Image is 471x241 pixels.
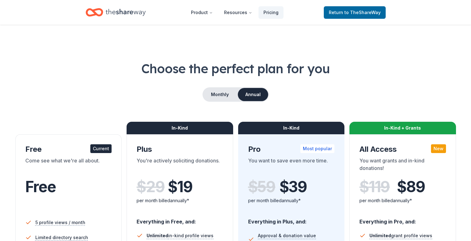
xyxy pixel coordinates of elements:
[300,144,334,153] div: Most popular
[349,122,456,134] div: In-Kind + Grants
[397,178,425,196] span: $ 89
[344,10,381,15] span: to TheShareWay
[279,178,307,196] span: $ 39
[137,197,223,204] div: per month billed annually*
[168,178,192,196] span: $ 19
[359,144,446,154] div: All Access
[248,197,335,204] div: per month billed annually*
[147,233,168,238] span: Unlimited
[329,9,381,16] span: Return
[137,157,223,174] div: You're actively soliciting donations.
[248,144,335,154] div: Pro
[369,233,391,238] span: Unlimited
[186,5,283,20] nav: Main
[219,6,257,19] button: Resources
[238,122,345,134] div: In-Kind
[203,88,237,101] button: Monthly
[359,157,446,174] div: You want grants and in-kind donations!
[359,213,446,226] div: Everything in Pro, and:
[90,144,112,153] div: Current
[127,122,233,134] div: In-Kind
[186,6,218,19] button: Product
[248,157,335,174] div: You want to save even more time.
[35,219,85,226] span: 5 profile views / month
[147,233,213,238] span: in-kind profile views
[15,60,456,77] h1: Choose the perfect plan for you
[258,6,283,19] a: Pricing
[25,144,112,154] div: Free
[248,213,335,226] div: Everything in Plus, and:
[86,5,146,20] a: Home
[369,233,432,238] span: grant profile views
[137,213,223,226] div: Everything in Free, and:
[137,144,223,154] div: Plus
[431,144,446,153] div: New
[25,177,56,196] span: Free
[25,157,112,174] div: Come see what we're all about.
[238,88,268,101] button: Annual
[324,6,386,19] a: Returnto TheShareWay
[359,197,446,204] div: per month billed annually*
